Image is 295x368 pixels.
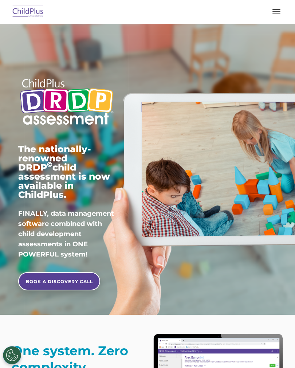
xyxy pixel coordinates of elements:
button: Cookies Settings [3,346,21,364]
a: BOOK A DISCOVERY CALL [18,272,100,290]
span: The nationally-renowned DRDP child assessment is now available in ChildPlus. [18,144,110,200]
sup: © [47,160,52,169]
img: ChildPlus by Procare Solutions [11,3,45,20]
img: Copyright - DRDP Logo Light [18,73,115,132]
span: FINALLY, data management software combined with child development assessments in ONE POWERFUL sys... [18,210,114,258]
